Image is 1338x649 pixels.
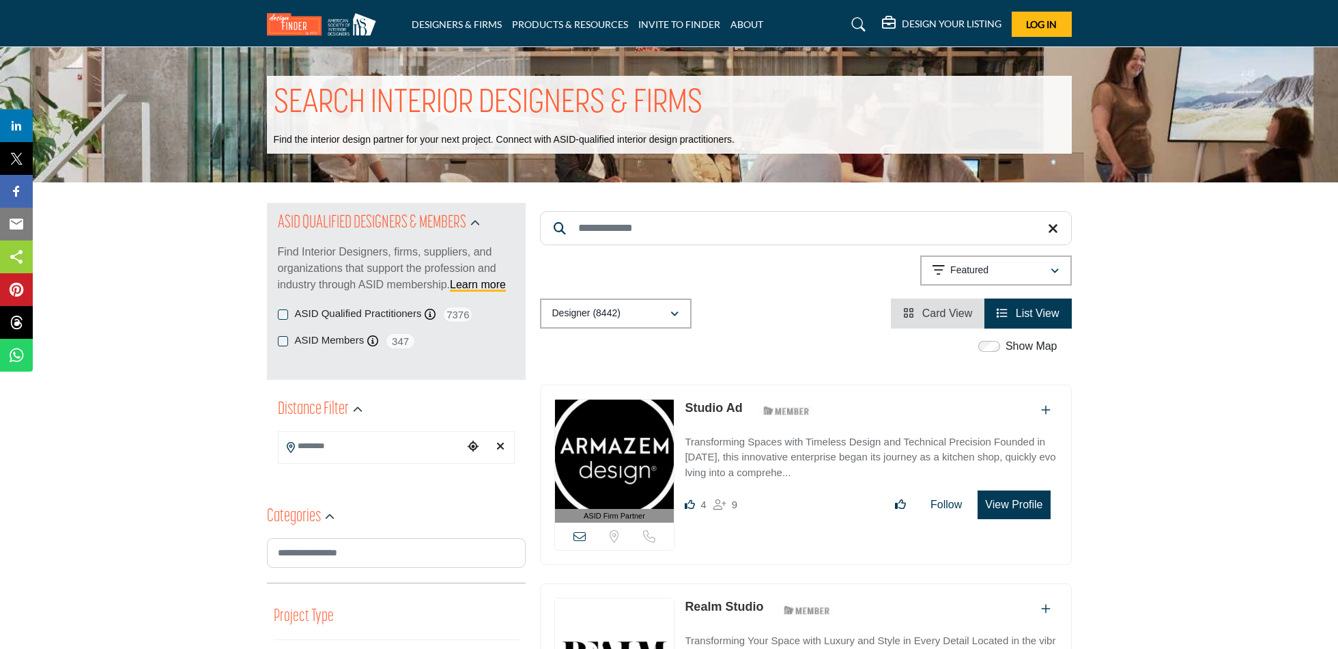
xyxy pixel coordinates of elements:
span: Card View [922,307,973,319]
a: View Card [903,307,972,319]
i: Likes [685,499,695,510]
span: 4 [700,499,706,510]
h2: Categories [267,505,321,529]
span: List View [1016,307,1059,319]
input: Search Keyword [540,211,1072,245]
a: Add To List [1041,404,1051,416]
p: Realm Studio [685,598,763,616]
span: 7376 [442,306,473,323]
a: ASID Firm Partner [555,400,674,523]
input: Search Category [267,538,526,568]
p: Studio Ad [685,399,742,417]
p: Transforming Spaces with Timeless Design and Technical Precision Founded in [DATE], this innovati... [685,434,1057,481]
a: View List [997,307,1059,319]
img: Studio Ad [555,400,674,509]
button: Like listing [886,491,915,519]
img: ASID Members Badge Icon [756,402,817,419]
div: Clear search location [490,432,511,462]
a: INVITE TO FINDER [638,18,720,30]
li: Card View [891,299,984,329]
h5: DESIGN YOUR LISTING [902,18,1001,30]
a: DESIGNERS & FIRMS [412,18,502,30]
a: Add To List [1041,603,1051,615]
h2: Distance Filter [278,398,349,422]
p: Featured [950,264,988,277]
input: Search Location [279,433,463,460]
button: Project Type [274,604,334,630]
a: Realm Studio [685,600,763,613]
div: Followers [713,497,737,513]
p: Find the interior design partner for your next project. Connect with ASID-qualified interior desi... [274,133,735,147]
button: Follow [922,491,971,519]
img: Site Logo [267,13,383,36]
label: ASID Members [295,333,365,348]
h2: ASID QUALIFIED DESIGNERS & MEMBERS [278,211,466,236]
a: Learn more [450,279,506,290]
a: Search [838,14,874,36]
a: PRODUCTS & RESOURCES [512,18,628,30]
label: Show Map [1006,338,1057,355]
span: 9 [732,499,737,510]
span: Log In [1026,18,1057,30]
a: ABOUT [730,18,763,30]
input: ASID Qualified Practitioners checkbox [278,309,288,320]
p: Find Interior Designers, firms, suppliers, and organizations that support the profession and indu... [278,244,515,293]
button: Featured [920,256,1072,286]
div: DESIGN YOUR LISTING [882,16,1001,33]
img: ASID Members Badge Icon [776,601,838,618]
li: List View [984,299,1071,329]
button: View Profile [978,491,1050,519]
p: Designer (8442) [552,307,621,320]
span: 347 [385,333,416,350]
button: Designer (8442) [540,299,692,329]
a: Studio Ad [685,401,742,415]
button: Log In [1012,12,1072,37]
div: Choose your current location [463,432,483,462]
h1: SEARCH INTERIOR DESIGNERS & FIRMS [274,83,702,125]
a: Transforming Spaces with Timeless Design and Technical Precision Founded in [DATE], this innovati... [685,426,1057,481]
input: ASID Members checkbox [278,336,288,346]
span: ASID Firm Partner [584,510,645,522]
label: ASID Qualified Practitioners [295,306,422,322]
